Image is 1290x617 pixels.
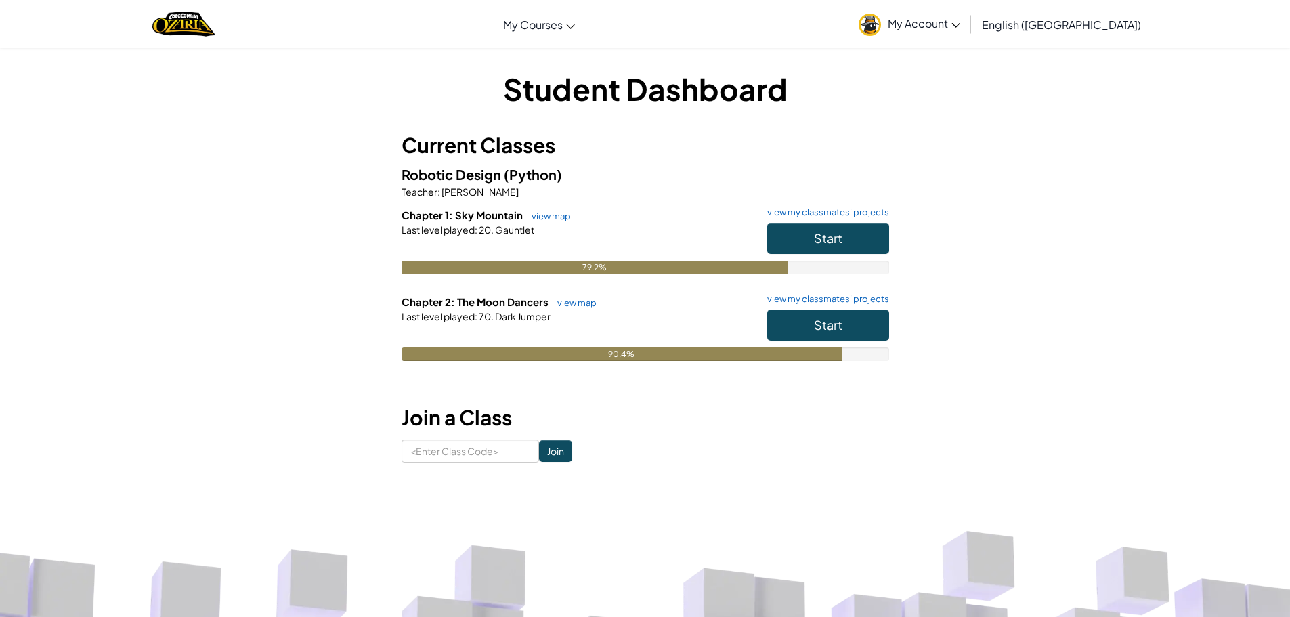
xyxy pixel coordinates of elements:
[440,186,519,198] span: [PERSON_NAME]
[494,224,534,236] span: Gauntlet
[767,223,889,254] button: Start
[475,310,477,322] span: :
[152,10,215,38] img: Home
[504,166,562,183] span: (Python)
[402,68,889,110] h1: Student Dashboard
[551,297,597,308] a: view map
[402,310,475,322] span: Last level played
[525,211,571,221] a: view map
[760,208,889,217] a: view my classmates' projects
[152,10,215,38] a: Ozaria by CodeCombat logo
[859,14,881,36] img: avatar
[477,224,494,236] span: 20.
[767,310,889,341] button: Start
[402,130,889,161] h3: Current Classes
[494,310,551,322] span: Dark Jumper
[402,295,551,308] span: Chapter 2: The Moon Dancers
[402,224,475,236] span: Last level played
[496,6,582,43] a: My Courses
[475,224,477,236] span: :
[814,230,842,246] span: Start
[539,440,572,462] input: Join
[402,440,539,463] input: <Enter Class Code>
[888,16,960,30] span: My Account
[503,18,563,32] span: My Courses
[402,347,842,361] div: 90.4%
[852,3,967,45] a: My Account
[402,402,889,433] h3: Join a Class
[402,166,504,183] span: Robotic Design
[402,261,788,274] div: 79.2%
[814,317,842,333] span: Start
[437,186,440,198] span: :
[477,310,494,322] span: 70.
[402,186,437,198] span: Teacher
[760,295,889,303] a: view my classmates' projects
[982,18,1141,32] span: English ([GEOGRAPHIC_DATA])
[402,209,525,221] span: Chapter 1: Sky Mountain
[975,6,1148,43] a: English ([GEOGRAPHIC_DATA])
